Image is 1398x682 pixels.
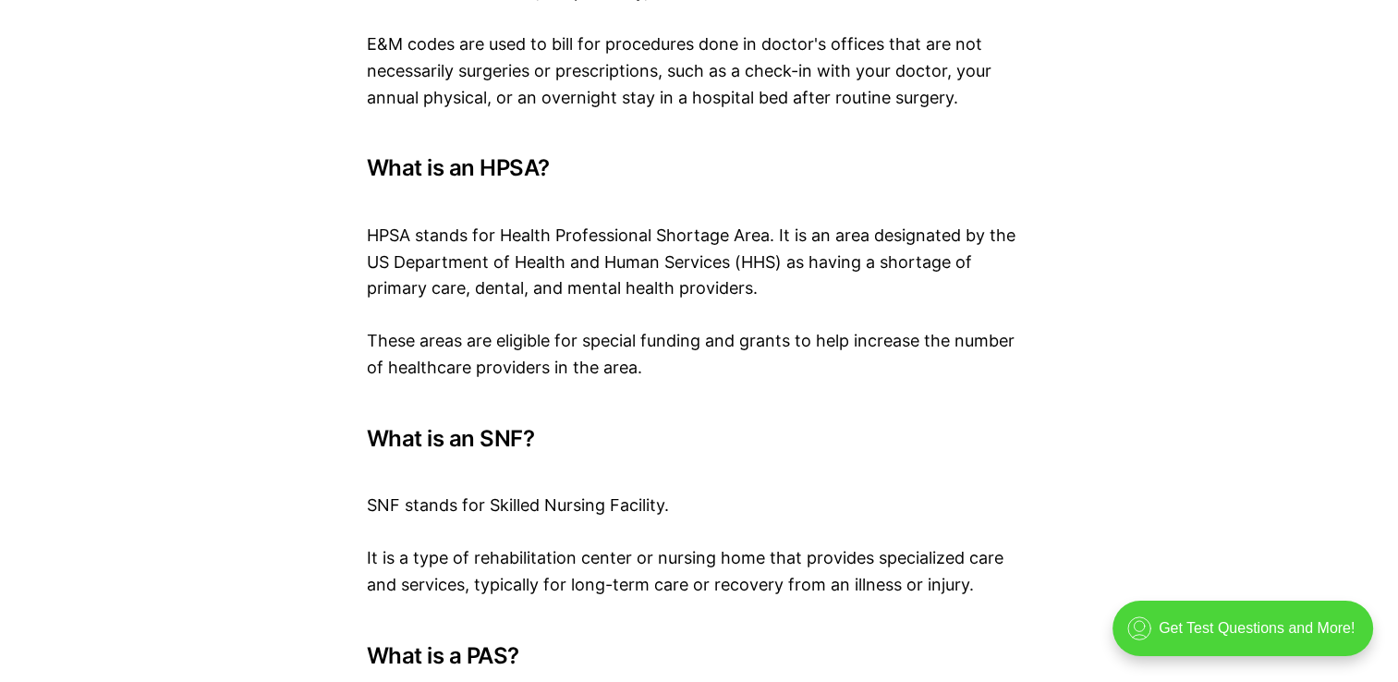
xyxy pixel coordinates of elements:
[1097,591,1398,682] iframe: portal-trigger
[367,545,1032,599] p: It is a type of rehabilitation center or nursing home that provides specialized care and services...
[367,155,1032,181] h3: What is an HPSA?
[367,643,1032,669] h3: What is a PAS?
[367,31,1032,111] p: E&M codes are used to bill for procedures done in doctor's offices that are not necessarily surge...
[367,196,1032,302] p: HPSA stands for Health Professional Shortage Area. It is an area designated by the US Department ...
[367,426,1032,452] h3: What is an SNF?
[367,328,1032,382] p: These areas are eligible for special funding and grants to help increase the number of healthcare...
[367,466,1032,519] p: SNF stands for Skilled Nursing Facility.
